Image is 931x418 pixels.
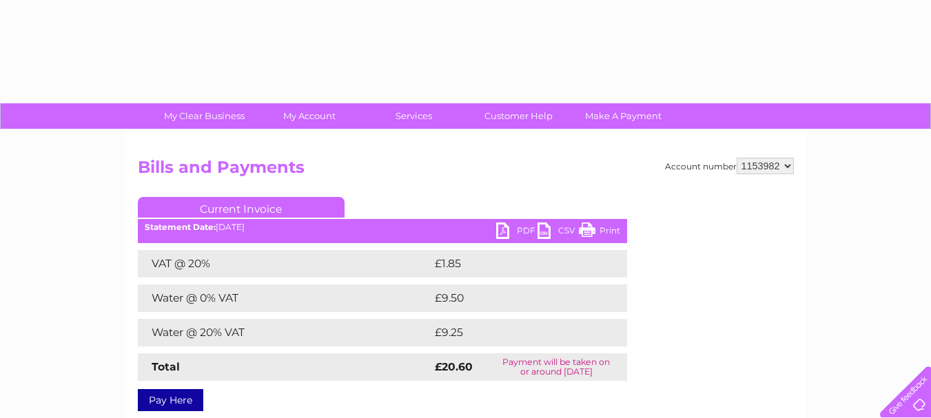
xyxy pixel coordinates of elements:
td: £9.50 [431,284,595,312]
strong: £20.60 [435,360,473,373]
div: [DATE] [138,222,627,232]
div: Account number [665,158,794,174]
a: Pay Here [138,389,203,411]
a: My Clear Business [147,103,261,129]
td: £1.85 [431,250,593,278]
a: Current Invoice [138,197,345,218]
strong: Total [152,360,180,373]
a: Services [357,103,471,129]
td: VAT @ 20% [138,250,431,278]
a: Print [579,222,620,242]
h2: Bills and Payments [138,158,794,184]
a: Customer Help [462,103,575,129]
a: CSV [538,222,579,242]
td: £9.25 [431,319,595,346]
td: Payment will be taken on or around [DATE] [486,353,626,381]
td: Water @ 20% VAT [138,319,431,346]
a: My Account [252,103,366,129]
b: Statement Date: [145,222,216,232]
td: Water @ 0% VAT [138,284,431,312]
a: PDF [496,222,538,242]
a: Make A Payment [566,103,680,129]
